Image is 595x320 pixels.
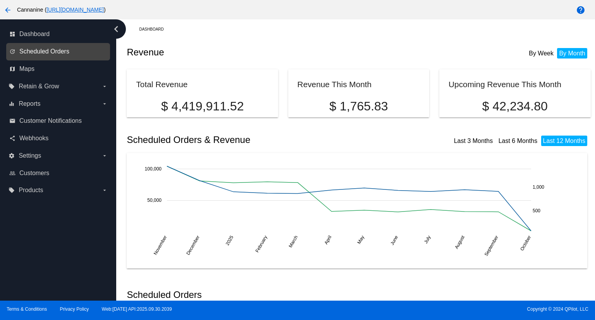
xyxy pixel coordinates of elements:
span: Copyright © 2024 QPilot, LLC [304,306,588,312]
span: Products [19,187,43,194]
a: Last 3 Months [454,138,493,144]
span: Retain & Grow [19,83,59,90]
i: share [9,135,15,141]
span: Customer Notifications [19,117,82,124]
i: settings [9,153,15,159]
a: email Customer Notifications [9,115,108,127]
i: arrow_drop_down [101,153,108,159]
span: Settings [19,152,41,159]
a: Privacy Policy [60,306,89,312]
i: local_offer [9,83,15,89]
a: update Scheduled Orders [9,45,108,58]
h2: Total Revenue [136,80,187,89]
text: November [153,234,168,256]
h2: Scheduled Orders [127,289,359,300]
i: people_outline [9,170,15,176]
text: March [288,234,299,248]
text: April [323,234,333,245]
p: $ 42,234.80 [449,99,581,114]
h2: Upcoming Revenue This Month [449,80,561,89]
text: September [483,234,499,257]
i: dashboard [9,31,15,37]
mat-icon: arrow_back [3,5,12,15]
i: email [9,118,15,124]
a: Dashboard [139,23,170,35]
span: Maps [19,65,34,72]
text: 100,000 [145,166,162,172]
text: October [519,234,532,251]
h2: Revenue [127,47,359,58]
text: February [255,234,268,253]
text: July [423,234,432,244]
a: Last 6 Months [499,138,538,144]
text: December [186,234,201,256]
span: Scheduled Orders [19,48,69,55]
a: Terms & Conditions [7,306,47,312]
i: local_offer [9,187,15,193]
i: arrow_drop_down [101,101,108,107]
span: Dashboard [19,31,50,38]
text: May [356,234,365,245]
a: Last 12 Months [543,138,585,144]
h2: Revenue This Month [297,80,372,89]
i: equalizer [9,101,15,107]
li: By Month [557,48,587,58]
a: dashboard Dashboard [9,28,108,40]
a: [URL][DOMAIN_NAME] [46,7,104,13]
i: arrow_drop_down [101,187,108,193]
a: people_outline Customers [9,167,108,179]
text: 2025 [225,234,235,246]
span: Webhooks [19,135,48,142]
span: Customers [19,170,49,177]
mat-icon: help [576,5,585,15]
i: map [9,66,15,72]
text: 500 [533,208,540,213]
i: update [9,48,15,55]
text: 1,000 [533,184,544,190]
text: June [390,234,399,246]
i: chevron_left [110,23,122,35]
p: $ 4,419,911.52 [136,99,268,114]
span: Reports [19,100,40,107]
a: Web:[DATE] API:2025.09.30.2039 [102,306,172,312]
text: August [454,234,466,250]
li: By Week [527,48,555,58]
span: Cannanine ( ) [17,7,106,13]
a: share Webhooks [9,132,108,145]
p: $ 1,765.83 [297,99,420,114]
a: map Maps [9,63,108,75]
h2: Scheduled Orders & Revenue [127,134,359,145]
text: 50,000 [148,198,162,203]
i: arrow_drop_down [101,83,108,89]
